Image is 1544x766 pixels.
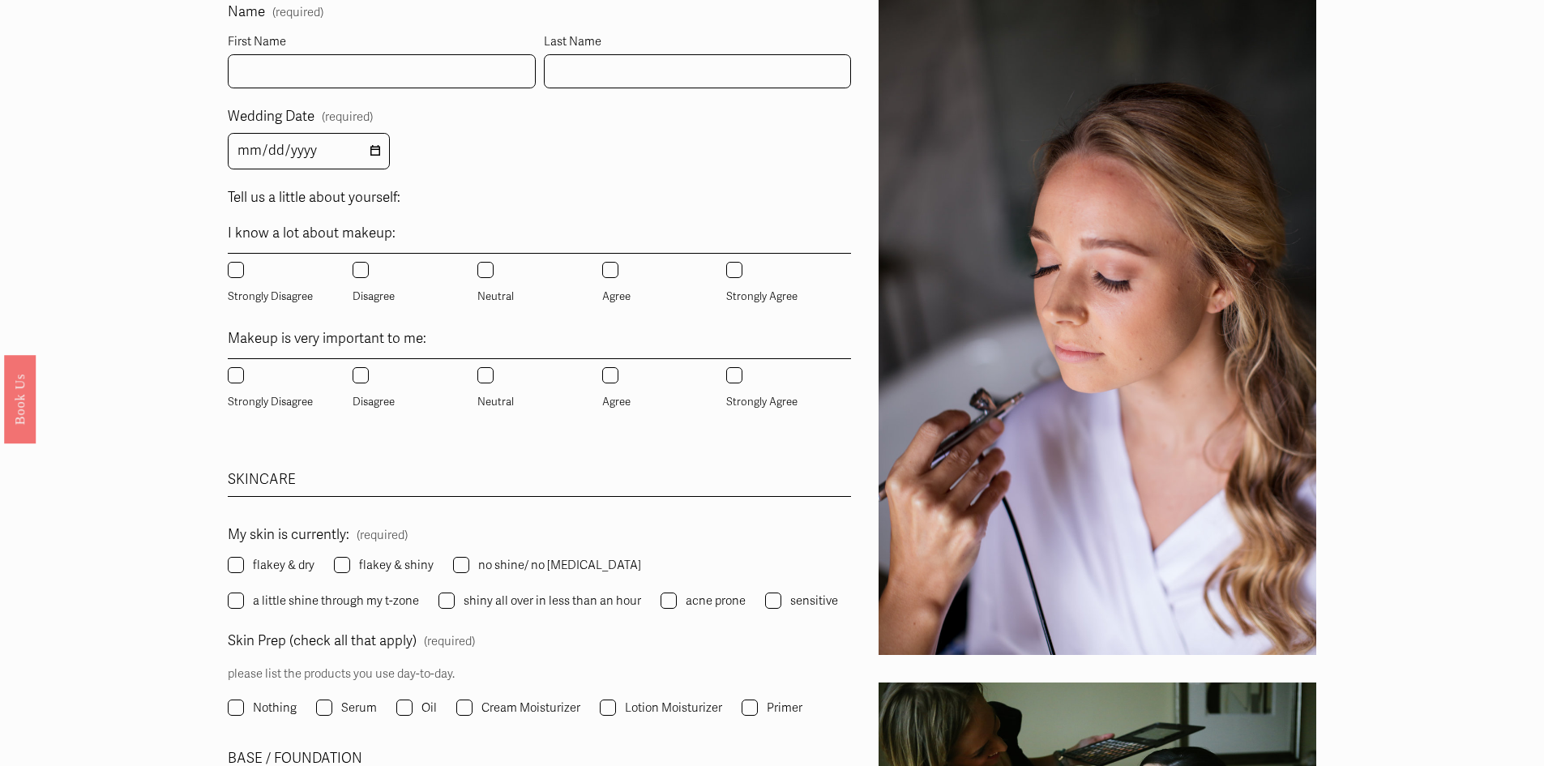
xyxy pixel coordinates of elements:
[790,590,838,611] span: sensitive
[602,367,634,413] label: Agree
[341,697,377,718] span: Serum
[228,327,426,352] legend: Makeup is very important to me:
[453,557,469,573] input: no shine/ no [MEDICAL_DATA]
[4,354,36,443] a: Book Us
[228,186,400,211] span: Tell us a little about yourself:
[322,106,373,127] span: (required)
[228,629,417,654] span: Skin Prep (check all that apply)
[228,657,475,691] p: please list the products you use day-to-day.
[544,31,852,53] div: Last Name
[228,700,244,716] input: Nothing
[477,262,517,307] label: Neutral
[625,697,722,718] span: Lotion Moisturizer
[456,700,473,716] input: Cream Moisturizer
[726,367,801,413] label: Strongly Agree
[767,697,802,718] span: Primer
[357,524,408,546] span: (required)
[228,105,314,130] span: Wedding Date
[228,31,536,53] div: First Name
[421,697,437,718] span: Oil
[359,554,434,576] span: flakey & shiny
[228,593,244,609] input: a little shine through my t-zone
[481,697,580,718] span: Cream Moisturizer
[396,700,413,716] input: Oil
[661,593,677,609] input: acne prone
[765,593,781,609] input: sensitive
[228,262,316,307] label: Strongly Disagree
[478,554,641,576] span: no shine/ no [MEDICAL_DATA]
[600,700,616,716] input: Lotion Moisturizer
[334,557,350,573] input: flakey & shiny
[253,697,297,718] span: Nothing
[602,262,634,307] label: Agree
[424,631,475,652] span: (required)
[686,590,746,611] span: acne prone
[228,557,244,573] input: flakey & dry
[353,262,398,307] label: Disagree
[272,6,323,19] span: (required)
[726,262,801,307] label: Strongly Agree
[228,468,851,496] div: SKINCARE
[228,367,316,413] label: Strongly Disagree
[438,593,455,609] input: shiny all over in less than an hour
[353,367,398,413] label: Disagree
[742,700,758,716] input: Primer
[253,590,419,611] span: a little shine through my t-zone
[316,700,332,716] input: Serum
[464,590,641,611] span: shiny all over in less than an hour
[253,554,314,576] span: flakey & dry
[228,221,396,246] legend: I know a lot about makeup:
[477,367,517,413] label: Neutral
[228,523,349,548] span: My skin is currently:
